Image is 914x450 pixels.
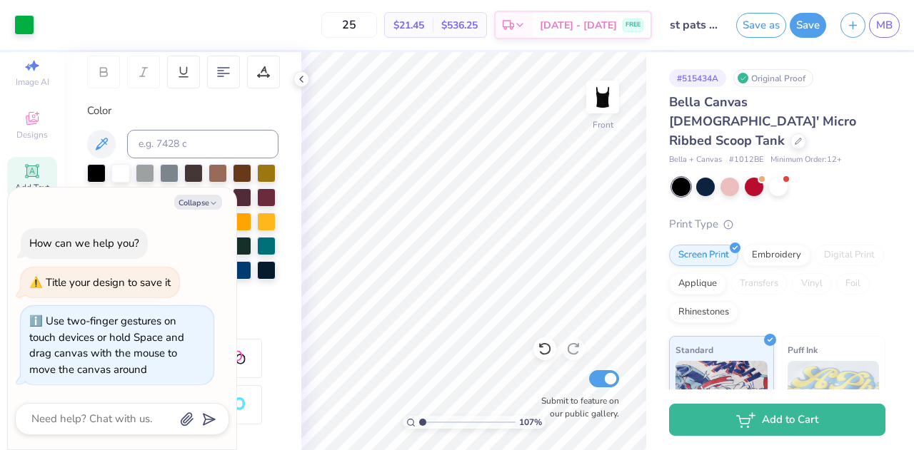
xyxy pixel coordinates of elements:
[669,216,885,232] div: Print Type
[669,245,738,266] div: Screen Print
[788,342,818,357] span: Puff Ink
[174,195,222,210] button: Collapse
[540,18,617,33] span: [DATE] - [DATE]
[46,275,171,290] div: Title your design to save it
[669,93,856,149] span: Bella Canvas [DEMOGRAPHIC_DATA]' Micro Ribbed Scoop Tank
[729,154,763,166] span: # 1012BE
[790,13,826,38] button: Save
[743,245,810,266] div: Embroidery
[87,103,278,119] div: Color
[16,129,48,140] span: Designs
[788,361,880,432] img: Puff Ink
[736,13,786,38] button: Save as
[593,118,613,131] div: Front
[876,17,893,34] span: MB
[669,69,726,87] div: # 515434A
[792,273,832,295] div: Vinyl
[669,273,726,295] div: Applique
[29,236,139,250] div: How can we help you?
[393,18,424,33] span: $21.45
[676,361,768,432] img: Standard
[533,394,619,420] label: Submit to feature on our public gallery.
[869,13,900,38] a: MB
[815,245,884,266] div: Digital Print
[669,154,722,166] span: Bella + Canvas
[626,20,641,30] span: FREE
[730,273,788,295] div: Transfers
[669,404,885,436] button: Add to Cart
[15,182,49,193] span: Add Text
[836,273,870,295] div: Foil
[321,12,377,38] input: – –
[669,302,738,323] div: Rhinestones
[29,314,184,377] div: Use two-finger gestures on touch devices or hold Space and drag canvas with the mouse to move the...
[733,69,813,87] div: Original Proof
[676,342,713,357] span: Standard
[770,154,842,166] span: Minimum Order: 12 +
[127,130,278,158] input: e.g. 7428 c
[16,76,49,88] span: Image AI
[588,83,617,111] img: Front
[519,416,542,429] span: 107 %
[441,18,478,33] span: $536.25
[659,11,729,39] input: Untitled Design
